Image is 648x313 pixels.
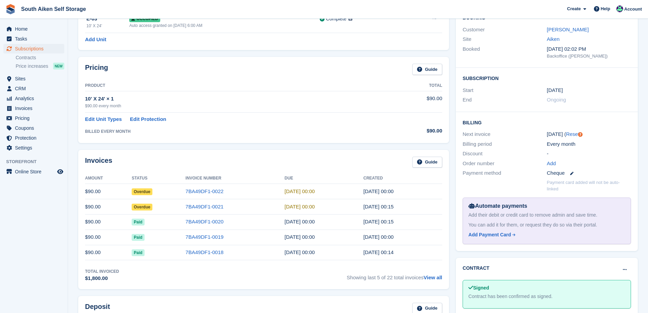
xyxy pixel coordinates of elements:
[285,188,315,194] time: 2025-08-02 04:00:00 UTC
[385,127,442,135] div: $90.00
[132,234,144,241] span: Paid
[85,157,112,168] h2: Invoices
[15,84,56,93] span: CRM
[463,26,547,34] div: Customer
[285,249,315,255] time: 2025-04-02 04:00:00 UTC
[16,63,48,69] span: Price increases
[85,268,119,275] div: Total Invoiced
[463,169,547,177] div: Payment method
[463,130,547,138] div: Next invoice
[3,104,64,113] a: menu
[85,95,385,103] div: 10' X 24' × 1
[15,34,56,44] span: Tasks
[547,36,560,42] a: Aiken
[463,265,489,272] h2: Contract
[363,219,394,224] time: 2025-06-01 04:15:42 UTC
[463,150,547,158] div: Discount
[566,131,579,137] a: Reset
[3,123,64,133] a: menu
[601,5,610,12] span: Help
[463,45,547,60] div: Booked
[85,230,132,245] td: $90.00
[85,64,108,75] h2: Pricing
[85,275,119,282] div: $1,800.00
[547,150,631,158] div: -
[547,140,631,148] div: Every month
[412,64,442,75] a: Guide
[3,133,64,143] a: menu
[185,219,223,224] a: 7BA49DF1-0020
[85,184,132,199] td: $90.00
[547,53,631,60] div: Backoffice ([PERSON_NAME])
[53,63,64,69] div: NEW
[285,204,315,209] time: 2025-07-02 04:00:00 UTC
[56,168,64,176] a: Preview store
[85,214,132,230] td: $90.00
[3,143,64,153] a: menu
[132,204,152,210] span: Overdue
[363,249,394,255] time: 2025-04-01 04:14:10 UTC
[547,87,563,94] time: 2023-11-01 04:00:00 UTC
[463,160,547,168] div: Order number
[3,24,64,34] a: menu
[463,119,631,126] h2: Billing
[3,84,64,93] a: menu
[6,158,68,165] span: Storefront
[468,293,625,300] div: Contract has been confirmed as signed.
[285,173,364,184] th: Due
[15,133,56,143] span: Protection
[3,167,64,176] a: menu
[185,204,223,209] a: 7BA49DF1-0021
[3,74,64,83] a: menu
[385,80,442,91] th: Total
[85,115,122,123] a: Edit Unit Types
[624,6,642,13] span: Account
[347,268,442,282] span: Showing last 5 of 22 total invoices
[15,123,56,133] span: Coupons
[547,160,556,168] a: Add
[468,202,625,210] div: Automate payments
[3,34,64,44] a: menu
[86,23,129,29] div: 10' X 24'
[15,44,56,53] span: Subscriptions
[16,62,64,70] a: Price increases NEW
[15,104,56,113] span: Invoices
[423,275,442,280] a: View all
[18,3,89,15] a: South Aiken Self Storage
[3,113,64,123] a: menu
[363,188,394,194] time: 2025-08-01 04:00:18 UTC
[132,219,144,225] span: Paid
[363,204,394,209] time: 2025-07-01 04:15:00 UTC
[577,131,583,138] div: Tooltip anchor
[3,94,64,103] a: menu
[85,103,385,109] div: $90.00 every month
[129,22,320,29] div: Auto access granted on [DATE] 6:00 AM
[15,94,56,103] span: Analytics
[463,35,547,43] div: Site
[132,173,185,184] th: Status
[463,140,547,148] div: Billing period
[15,143,56,153] span: Settings
[16,54,64,61] a: Contracts
[547,179,631,192] p: Payment card added will not be auto-linked
[85,199,132,215] td: $90.00
[85,80,385,91] th: Product
[132,188,152,195] span: Overdue
[468,212,625,219] div: Add their debit or credit card to remove admin and save time.
[412,157,442,168] a: Guide
[85,128,385,135] div: BILLED EVERY MONTH
[363,173,442,184] th: Created
[468,284,625,292] div: Signed
[463,75,631,81] h2: Subscription
[85,245,132,260] td: $90.00
[468,231,511,238] div: Add Payment Card
[547,27,589,32] a: [PERSON_NAME]
[3,44,64,53] a: menu
[326,15,346,22] div: Complete
[385,91,442,112] td: $90.00
[463,96,547,104] div: End
[5,4,16,14] img: stora-icon-8386f47178a22dfd0bd8f6a31ec36ba5ce8667c1dd55bd0f319d3a0aa187defe.svg
[285,219,315,224] time: 2025-06-02 04:00:00 UTC
[185,234,223,240] a: 7BA49DF1-0019
[185,173,284,184] th: Invoice Number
